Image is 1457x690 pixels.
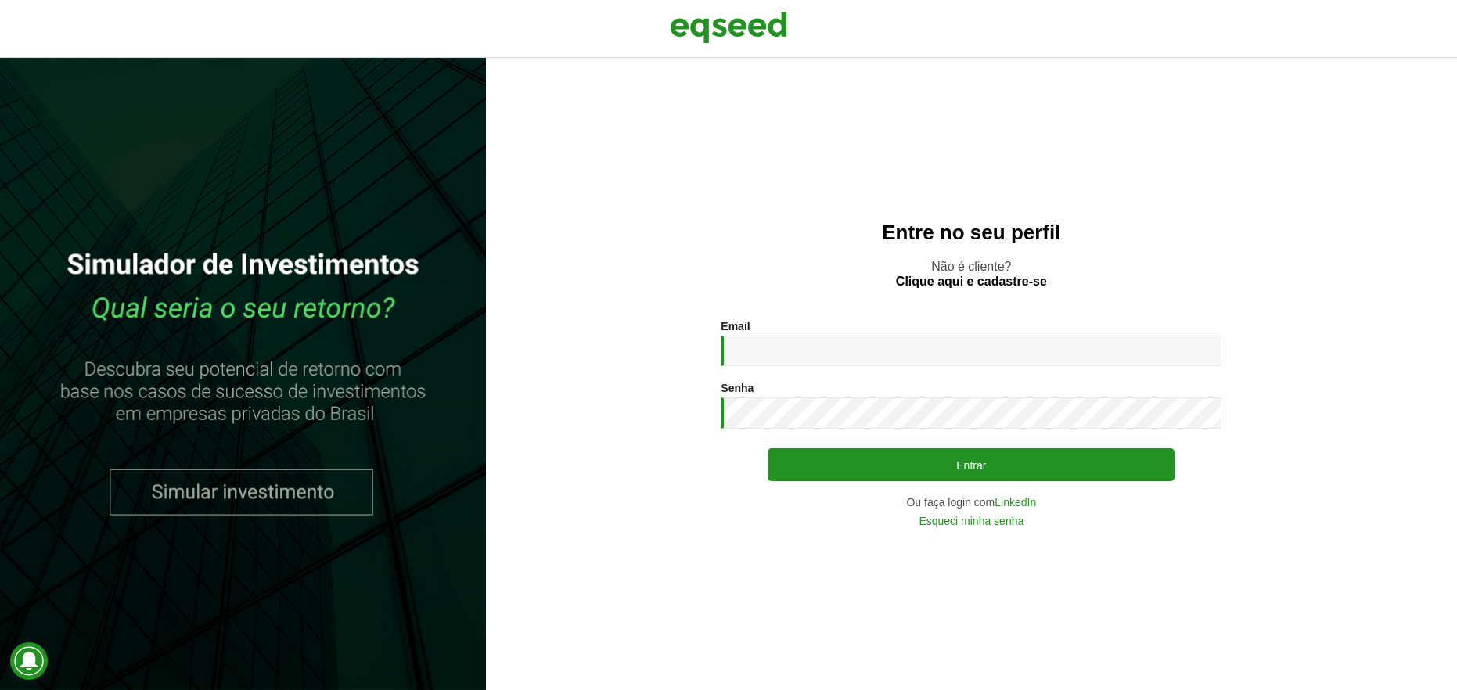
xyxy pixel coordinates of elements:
h2: Entre no seu perfil [517,221,1426,244]
button: Entrar [768,448,1175,481]
p: Não é cliente? [517,259,1426,289]
a: LinkedIn [995,497,1036,508]
label: Senha [721,383,754,394]
label: Email [721,321,750,332]
img: EqSeed Logo [670,8,787,47]
a: Esqueci minha senha [919,516,1023,526]
div: Ou faça login com [721,497,1221,508]
a: Clique aqui e cadastre-se [896,275,1047,288]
